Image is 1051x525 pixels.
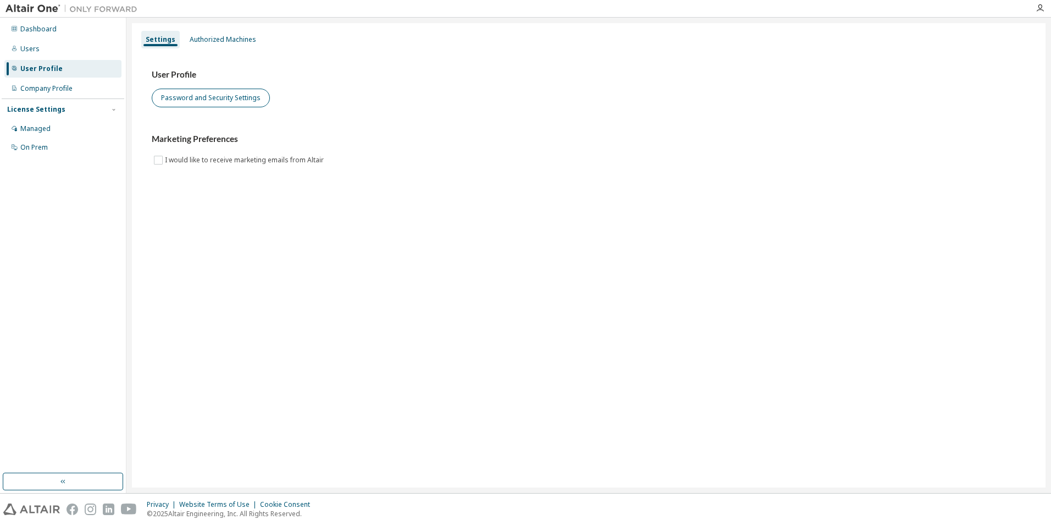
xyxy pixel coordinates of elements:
[20,45,40,53] div: Users
[5,3,143,14] img: Altair One
[152,69,1026,80] h3: User Profile
[147,500,179,509] div: Privacy
[260,500,317,509] div: Cookie Consent
[3,504,60,515] img: altair_logo.svg
[20,64,63,73] div: User Profile
[67,504,78,515] img: facebook.svg
[20,25,57,34] div: Dashboard
[20,143,48,152] div: On Prem
[147,509,317,518] p: © 2025 Altair Engineering, Inc. All Rights Reserved.
[85,504,96,515] img: instagram.svg
[20,84,73,93] div: Company Profile
[165,154,326,167] label: I would like to receive marketing emails from Altair
[103,504,114,515] img: linkedin.svg
[20,124,51,133] div: Managed
[179,500,260,509] div: Website Terms of Use
[121,504,137,515] img: youtube.svg
[190,35,256,44] div: Authorized Machines
[146,35,175,44] div: Settings
[7,105,65,114] div: License Settings
[152,89,270,107] button: Password and Security Settings
[152,134,1026,145] h3: Marketing Preferences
